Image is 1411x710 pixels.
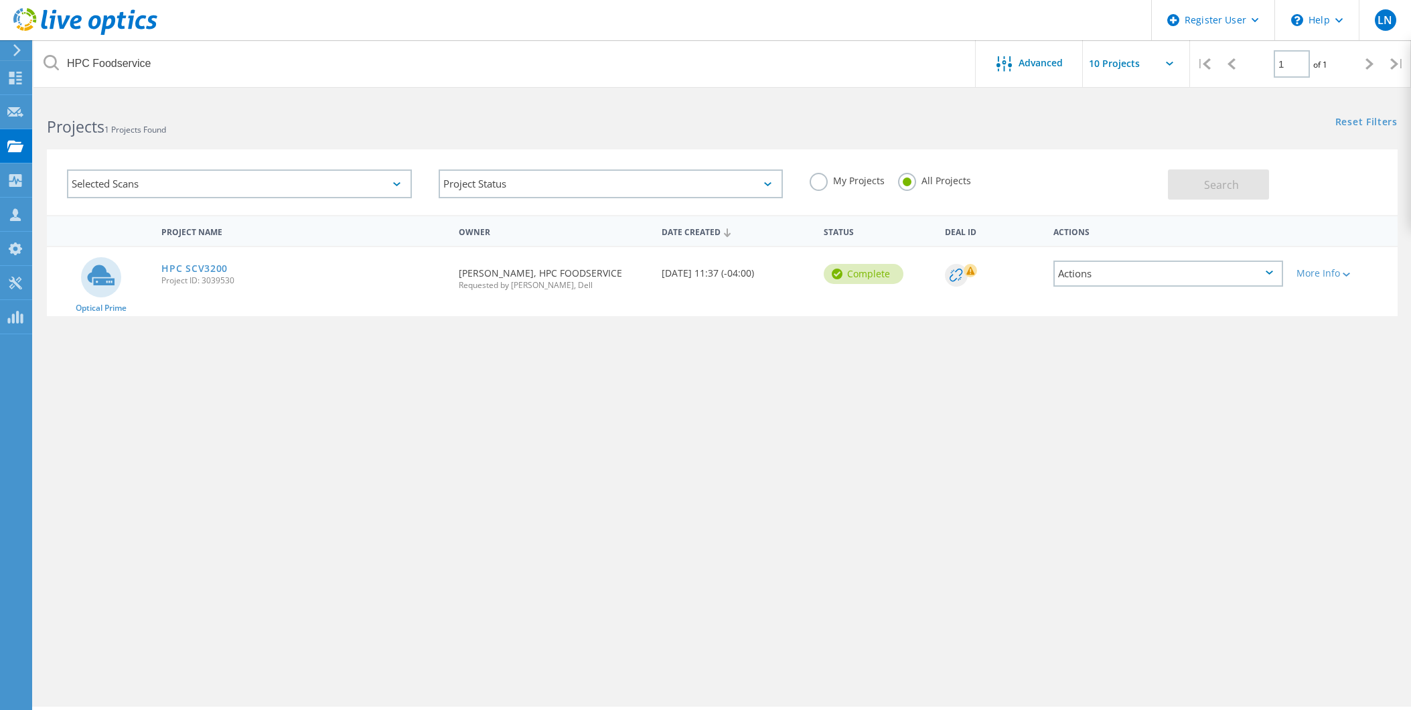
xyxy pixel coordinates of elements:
[161,264,228,273] a: HPC SCV3200
[1335,117,1398,129] a: Reset Filters
[1190,40,1217,88] div: |
[104,124,166,135] span: 1 Projects Found
[459,281,648,289] span: Requested by [PERSON_NAME], Dell
[155,218,452,243] div: Project Name
[1053,261,1283,287] div: Actions
[1204,177,1239,192] span: Search
[1291,14,1303,26] svg: \n
[817,218,939,243] div: Status
[76,304,127,312] span: Optical Prime
[1313,59,1327,70] span: of 1
[810,173,885,186] label: My Projects
[1384,40,1411,88] div: |
[824,264,903,284] div: Complete
[13,28,157,38] a: Live Optics Dashboard
[33,40,976,87] input: Search projects by name, owner, ID, company, etc
[452,247,655,303] div: [PERSON_NAME], HPC FOODSERVICE
[1047,218,1290,243] div: Actions
[655,218,817,244] div: Date Created
[938,218,1046,243] div: Deal Id
[439,169,784,198] div: Project Status
[1019,58,1063,68] span: Advanced
[47,116,104,137] b: Projects
[1378,15,1392,25] span: LN
[655,247,817,291] div: [DATE] 11:37 (-04:00)
[161,277,445,285] span: Project ID: 3039530
[1296,269,1391,278] div: More Info
[452,218,655,243] div: Owner
[67,169,412,198] div: Selected Scans
[1168,169,1269,200] button: Search
[898,173,971,186] label: All Projects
